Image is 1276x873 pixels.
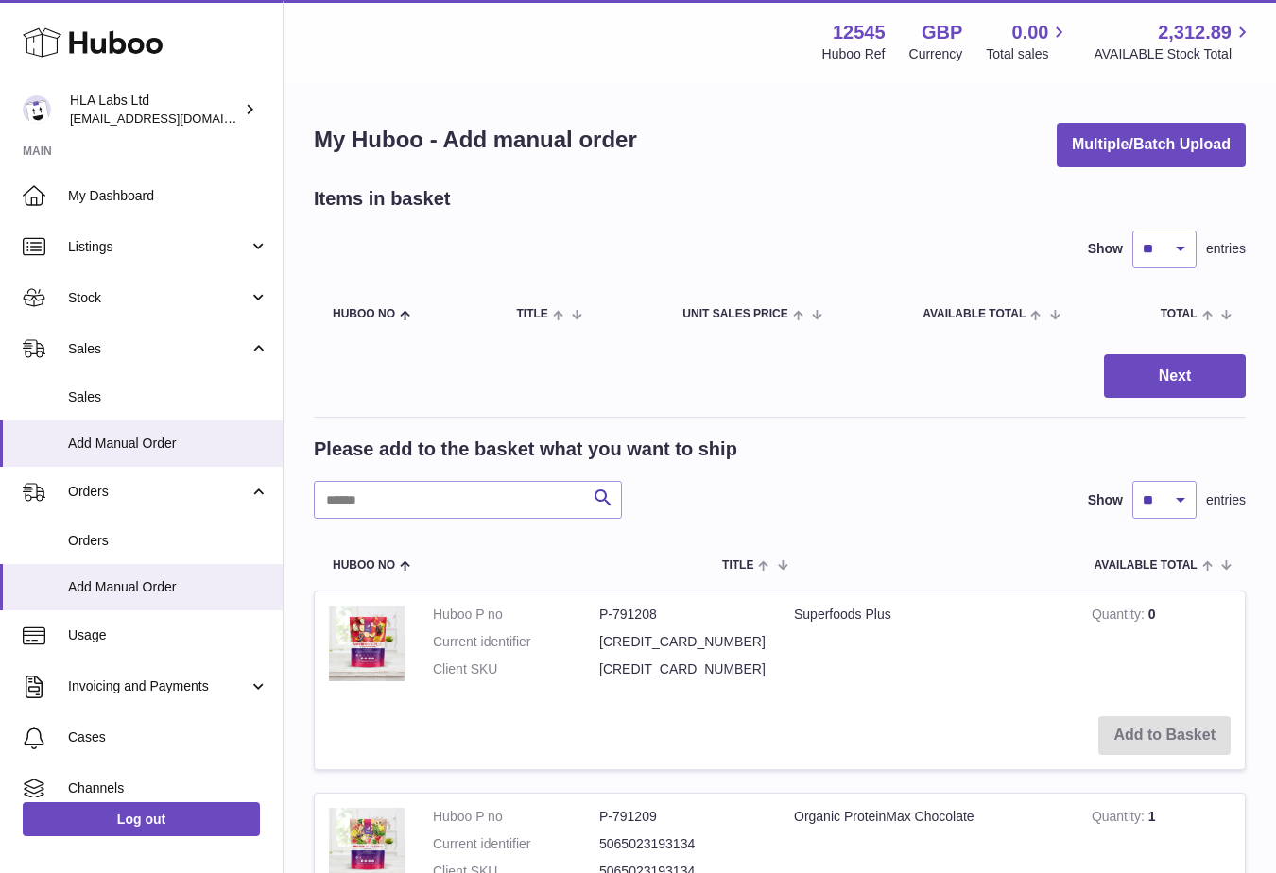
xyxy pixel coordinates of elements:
span: AVAILABLE Stock Total [1094,45,1253,63]
span: Orders [68,532,268,550]
button: Next [1104,354,1246,399]
span: Add Manual Order [68,578,268,596]
dt: Current identifier [433,633,599,651]
span: Huboo no [333,559,395,572]
span: Add Manual Order [68,435,268,453]
span: Sales [68,388,268,406]
div: Currency [909,45,963,63]
span: Title [516,308,547,320]
span: Sales [68,340,249,358]
div: Huboo Ref [822,45,886,63]
dt: Current identifier [433,835,599,853]
h1: My Huboo - Add manual order [314,125,637,155]
strong: GBP [922,20,962,45]
span: AVAILABLE Total [923,308,1026,320]
span: Channels [68,779,268,797]
dd: [CREDIT_CARD_NUMBER] [599,633,766,651]
h2: Items in basket [314,186,451,212]
label: Show [1088,240,1123,258]
span: Stock [68,289,249,307]
img: Superfoods Plus [329,606,405,681]
dt: Client SKU [433,660,599,678]
a: 0.00 Total sales [986,20,1070,63]
span: 2,312.89 [1158,20,1232,45]
dt: Huboo P no [433,606,599,624]
span: Title [722,559,753,572]
strong: Quantity [1092,607,1148,626]
button: Multiple/Batch Upload [1057,123,1246,167]
a: Log out [23,802,260,836]
img: clinton@newgendirect.com [23,95,51,124]
span: Orders [68,483,249,501]
dd: [CREDIT_CARD_NUMBER] [599,660,766,678]
span: entries [1206,240,1246,258]
strong: Quantity [1092,809,1148,829]
dd: 5065023193134 [599,835,766,853]
td: 0 [1078,591,1245,702]
span: Total sales [986,45,1070,63]
dt: Huboo P no [433,808,599,826]
div: HLA Labs Ltd [70,92,240,128]
span: 0.00 [1012,20,1049,45]
dd: P-791209 [599,808,766,826]
span: AVAILABLE Total [1095,559,1198,572]
span: Cases [68,728,268,746]
span: [EMAIL_ADDRESS][DOMAIN_NAME] [70,111,278,126]
span: Listings [68,238,249,256]
td: Superfoods Plus [780,591,1078,702]
h2: Please add to the basket what you want to ship [314,436,737,462]
span: Invoicing and Payments [68,677,249,695]
span: Total [1161,308,1198,320]
span: Huboo no [333,308,395,320]
span: My Dashboard [68,187,268,205]
label: Show [1088,491,1123,509]
span: Unit Sales Price [682,308,787,320]
a: 2,312.89 AVAILABLE Stock Total [1094,20,1253,63]
dd: P-791208 [599,606,766,624]
span: entries [1206,491,1246,509]
strong: 12545 [833,20,886,45]
span: Usage [68,626,268,644]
